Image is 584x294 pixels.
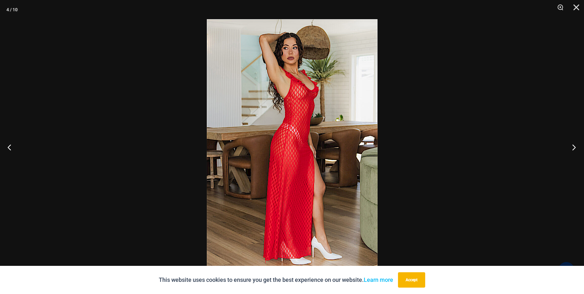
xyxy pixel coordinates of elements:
p: This website uses cookies to ensure you get the best experience on our website. [159,275,393,285]
button: Next [560,131,584,163]
a: Learn more [364,276,393,283]
img: Sometimes Red 587 Dress 05 [207,19,377,275]
button: Accept [398,272,425,288]
div: 4 / 10 [6,5,18,14]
